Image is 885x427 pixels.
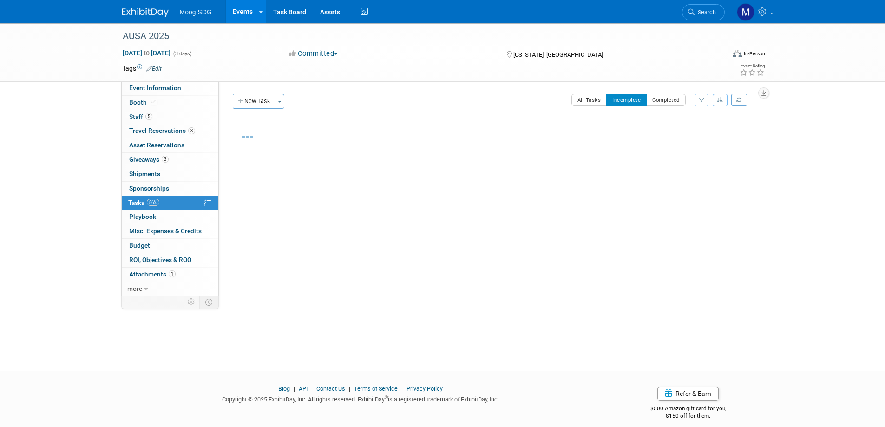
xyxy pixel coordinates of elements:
[291,385,297,392] span: |
[122,253,218,267] a: ROI, Objectives & ROO
[129,227,202,235] span: Misc. Expenses & Credits
[172,51,192,57] span: (3 days)
[122,393,600,404] div: Copyright © 2025 ExhibitDay, Inc. All rights reserved. ExhibitDay is a registered trademark of Ex...
[740,64,765,68] div: Event Rating
[119,28,711,45] div: AUSA 2025
[147,199,159,206] span: 86%
[122,64,162,73] td: Tags
[129,127,195,134] span: Travel Reservations
[571,94,607,106] button: All Tasks
[733,50,742,57] img: Format-Inperson.png
[695,9,716,16] span: Search
[122,210,218,224] a: Playbook
[151,99,156,105] i: Booth reservation complete
[646,94,686,106] button: Completed
[129,256,191,263] span: ROI, Objectives & ROO
[184,296,200,308] td: Personalize Event Tab Strip
[129,242,150,249] span: Budget
[743,50,765,57] div: In-Person
[122,182,218,196] a: Sponsorships
[129,156,169,163] span: Giveaways
[122,8,169,17] img: ExhibitDay
[316,385,345,392] a: Contact Us
[122,282,218,296] a: more
[347,385,353,392] span: |
[286,49,341,59] button: Committed
[406,385,443,392] a: Privacy Policy
[188,127,195,134] span: 3
[129,99,157,106] span: Booth
[122,124,218,138] a: Travel Reservations3
[122,167,218,181] a: Shipments
[199,296,218,308] td: Toggle Event Tabs
[122,96,218,110] a: Booth
[122,239,218,253] a: Budget
[128,199,159,206] span: Tasks
[513,51,603,58] span: [US_STATE], [GEOGRAPHIC_DATA]
[278,385,290,392] a: Blog
[129,113,152,120] span: Staff
[129,213,156,220] span: Playbook
[180,8,212,16] span: Moog SDG
[122,110,218,124] a: Staff5
[145,113,152,120] span: 5
[122,49,171,57] span: [DATE] [DATE]
[129,141,184,149] span: Asset Reservations
[385,395,388,400] sup: ®
[169,270,176,277] span: 1
[731,94,747,106] a: Refresh
[670,48,766,62] div: Event Format
[129,170,160,177] span: Shipments
[606,94,647,106] button: Incomplete
[737,3,754,21] img: Marissa Fitzpatrick
[129,84,181,92] span: Event Information
[613,412,763,420] div: $150 off for them.
[354,385,398,392] a: Terms of Service
[146,66,162,72] a: Edit
[122,224,218,238] a: Misc. Expenses & Credits
[142,49,151,57] span: to
[162,156,169,163] span: 3
[122,138,218,152] a: Asset Reservations
[309,385,315,392] span: |
[122,153,218,167] a: Giveaways3
[129,184,169,192] span: Sponsorships
[682,4,725,20] a: Search
[122,268,218,282] a: Attachments1
[399,385,405,392] span: |
[242,136,253,138] img: loading...
[122,196,218,210] a: Tasks86%
[122,81,218,95] a: Event Information
[299,385,308,392] a: API
[129,270,176,278] span: Attachments
[657,387,719,401] a: Refer & Earn
[233,94,275,109] button: New Task
[613,399,763,420] div: $500 Amazon gift card for you,
[127,285,142,292] span: more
